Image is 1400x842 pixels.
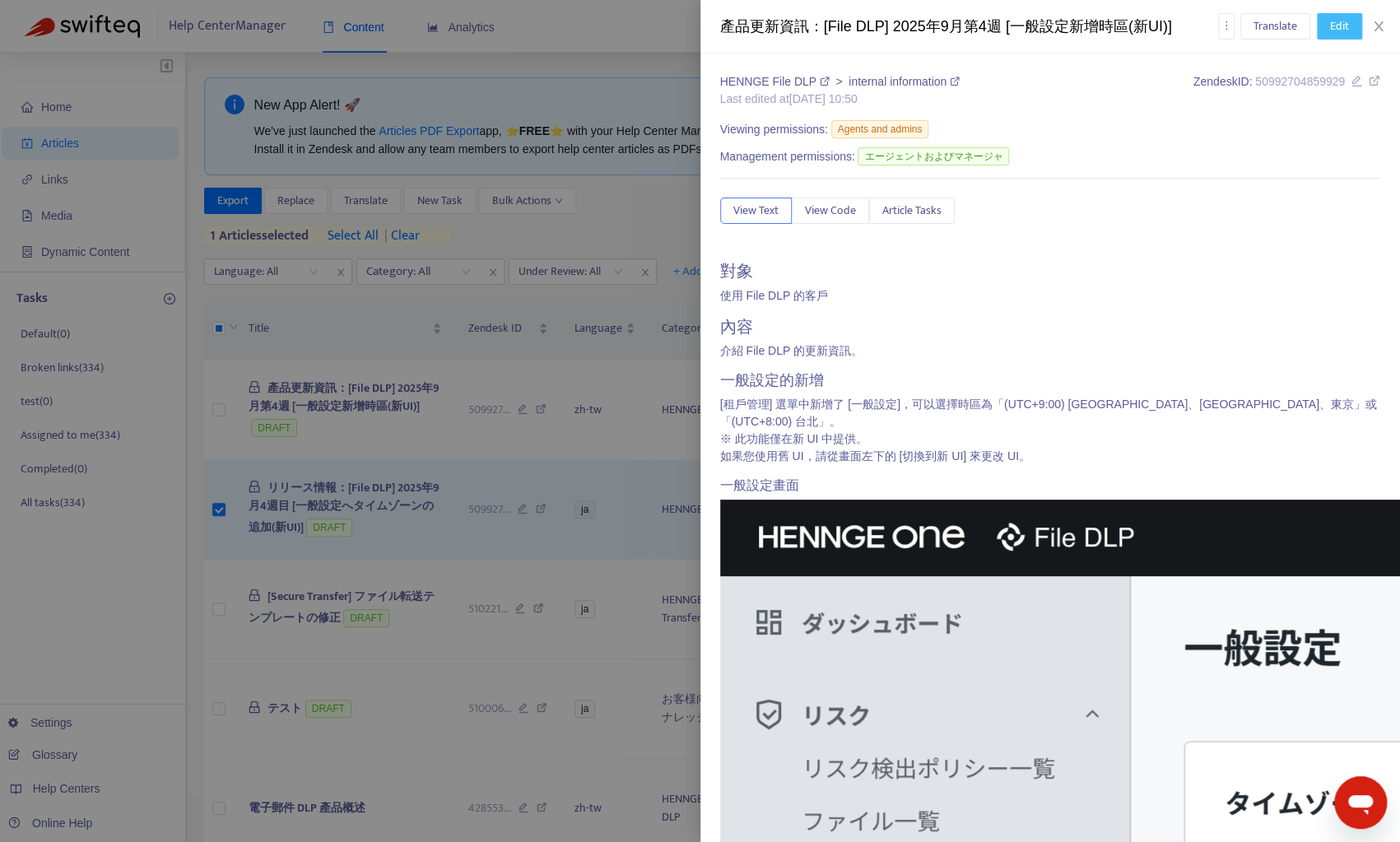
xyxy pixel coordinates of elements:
button: View Code [792,198,869,224]
p: [租戶管理] 選單中新增了 [一般設定]，可以選擇時區為「(UTC+9:00) [GEOGRAPHIC_DATA]、[GEOGRAPHIC_DATA]、東京」或「(UTC+8:00) 台北」。 ... [720,396,1381,465]
h2: 內容 [720,317,1381,337]
span: Management permissions: [720,148,855,165]
a: internal information [849,75,960,88]
h3: 一般設定的新增 [720,372,1381,390]
p: 使用 File DLP 的客戶 [720,287,1381,305]
span: エージェントおよびマネージャ [858,147,1009,165]
span: close [1372,20,1385,33]
div: > [720,73,960,91]
span: 50992704859929 [1255,75,1345,88]
div: Last edited at [DATE] 10:50 [720,91,960,108]
span: View Text [733,202,779,220]
button: more [1218,13,1235,40]
h2: 對象 [720,261,1381,281]
button: Close [1367,19,1390,35]
a: HENNGE File DLP [720,75,833,88]
span: more [1221,20,1232,31]
p: 介紹 File DLP 的更新資訊。 [720,342,1381,360]
span: View Code [805,202,856,220]
button: Article Tasks [869,198,955,224]
div: 產品更新資訊：[File DLP] 2025年9月第4週 [一般設定新增時區(新UI)] [720,16,1218,38]
h4: 一般設定畫面 [720,477,1381,493]
div: Zendesk ID: [1193,73,1380,108]
iframe: メッセージングウィンドウを開くボタン [1334,776,1387,829]
span: Edit [1330,17,1349,35]
span: Translate [1253,17,1297,35]
button: View Text [720,198,792,224]
span: Agents and admins [831,120,929,138]
button: Edit [1317,13,1362,40]
button: Translate [1240,13,1310,40]
span: Article Tasks [882,202,942,220]
span: Viewing permissions: [720,121,828,138]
